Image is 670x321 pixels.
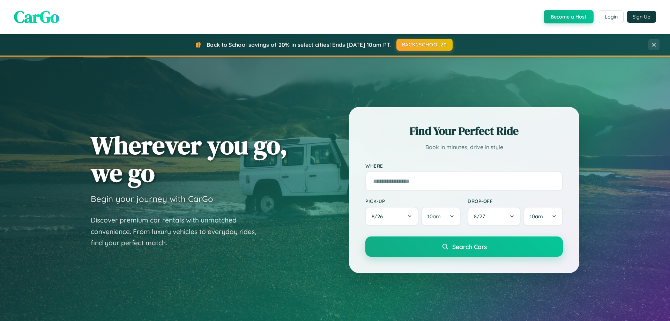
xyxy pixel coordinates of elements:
span: 10am [530,213,543,220]
button: Become a Host [544,10,594,23]
button: Login [599,10,624,23]
button: Sign Up [627,11,656,23]
h1: Wherever you go, we go [91,131,288,187]
button: 10am [421,207,461,226]
span: Search Cars [452,243,487,250]
span: 8 / 27 [474,213,489,220]
button: 8/26 [365,207,418,226]
label: Pick-up [365,198,461,204]
p: Book in minutes, drive in style [365,142,563,152]
p: Discover premium car rentals with unmatched convenience. From luxury vehicles to everyday rides, ... [91,214,265,249]
span: Back to School savings of 20% in select cities! Ends [DATE] 10am PT. [207,41,391,48]
button: 8/27 [468,207,521,226]
button: Search Cars [365,236,563,257]
label: Where [365,163,563,169]
span: 8 / 26 [372,213,386,220]
button: BACK2SCHOOL20 [396,39,453,51]
button: 10am [523,207,563,226]
h3: Begin your journey with CarGo [91,194,213,204]
label: Drop-off [468,198,563,204]
span: CarGo [14,5,59,28]
h2: Find Your Perfect Ride [365,123,563,139]
span: 10am [427,213,441,220]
